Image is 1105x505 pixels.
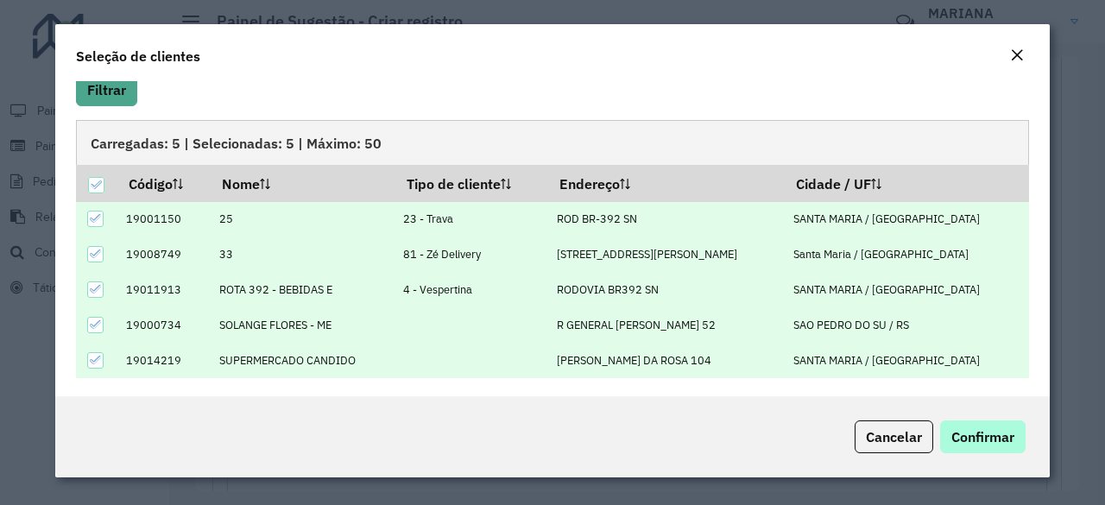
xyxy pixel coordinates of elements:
[210,165,395,201] th: Nome
[76,73,137,106] button: Filtrar
[117,165,210,201] th: Código
[1010,48,1024,62] em: Fechar
[395,202,547,237] td: 23 - Trava
[210,237,395,272] td: 33
[785,202,1029,237] td: SANTA MARIA / [GEOGRAPHIC_DATA]
[785,272,1029,307] td: SANTA MARIA / [GEOGRAPHIC_DATA]
[210,343,395,378] td: SUPERMERCADO CANDIDO
[547,343,785,378] td: [PERSON_NAME] DA ROSA 104
[866,428,922,445] span: Cancelar
[785,165,1029,201] th: Cidade / UF
[951,428,1014,445] span: Confirmar
[117,307,210,343] td: 19000734
[785,307,1029,343] td: SAO PEDRO DO SU / RS
[117,343,210,378] td: 19014219
[395,165,547,201] th: Tipo de cliente
[785,237,1029,272] td: Santa Maria / [GEOGRAPHIC_DATA]
[547,307,785,343] td: R GENERAL [PERSON_NAME] 52
[395,237,547,272] td: 81 - Zé Delivery
[117,272,210,307] td: 19011913
[76,120,1029,165] div: Carregadas: 5 | Selecionadas: 5 | Máximo: 50
[395,272,547,307] td: 4 - Vespertina
[210,272,395,307] td: ROTA 392 - BEBIDAS E
[547,237,785,272] td: [STREET_ADDRESS][PERSON_NAME]
[855,420,933,453] button: Cancelar
[547,165,785,201] th: Endereço
[117,202,210,237] td: 19001150
[547,272,785,307] td: RODOVIA BR392 SN
[1005,45,1029,67] button: Close
[210,307,395,343] td: SOLANGE FLORES - ME
[785,343,1029,378] td: SANTA MARIA / [GEOGRAPHIC_DATA]
[210,202,395,237] td: 25
[117,237,210,272] td: 19008749
[76,46,200,66] h4: Seleção de clientes
[940,420,1026,453] button: Confirmar
[547,202,785,237] td: ROD BR-392 SN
